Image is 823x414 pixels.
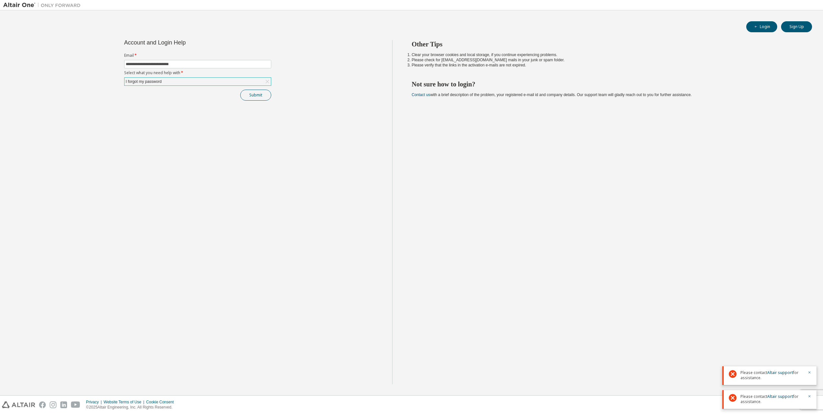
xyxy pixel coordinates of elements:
[412,63,801,68] li: Please verify that the links in the activation e-mails are not expired.
[124,40,242,45] div: Account and Login Help
[740,394,804,404] span: Please contact for assistance.
[86,405,178,410] p: © 2025 Altair Engineering, Inc. All Rights Reserved.
[124,78,271,85] div: I forgot my password
[767,370,793,375] a: Altair support
[740,370,804,380] span: Please contact for assistance.
[146,399,177,405] div: Cookie Consent
[240,90,271,101] button: Submit
[86,399,104,405] div: Privacy
[124,70,271,75] label: Select what you need help with
[412,40,801,48] h2: Other Tips
[767,394,793,399] a: Altair support
[412,57,801,63] li: Please check for [EMAIL_ADDRESS][DOMAIN_NAME] mails in your junk or spam folder.
[2,401,35,408] img: altair_logo.svg
[39,401,46,408] img: facebook.svg
[412,80,801,88] h2: Not sure how to login?
[125,78,163,85] div: I forgot my password
[71,401,80,408] img: youtube.svg
[412,93,692,97] span: with a brief description of the problem, your registered e-mail id and company details. Our suppo...
[50,401,56,408] img: instagram.svg
[60,401,67,408] img: linkedin.svg
[104,399,146,405] div: Website Terms of Use
[3,2,84,8] img: Altair One
[124,53,271,58] label: Email
[746,21,777,32] button: Login
[781,21,812,32] button: Sign Up
[412,93,430,97] a: Contact us
[412,52,801,57] li: Clear your browser cookies and local storage, if you continue experiencing problems.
